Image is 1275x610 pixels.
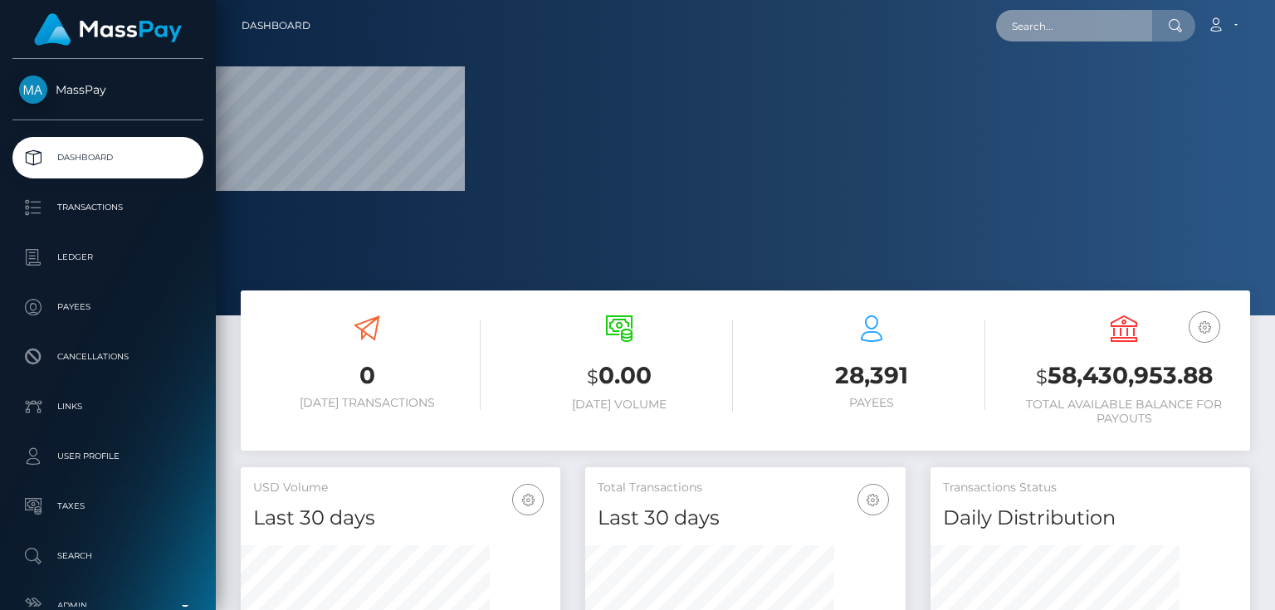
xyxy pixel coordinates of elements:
h5: Total Transactions [598,480,892,496]
a: Search [12,535,203,577]
p: Dashboard [19,145,197,170]
h3: 0 [253,359,481,392]
img: MassPay [19,76,47,104]
h4: Daily Distribution [943,504,1238,533]
p: Search [19,544,197,569]
h6: [DATE] Transactions [253,396,481,410]
a: User Profile [12,436,203,477]
h3: 58,430,953.88 [1010,359,1238,393]
a: Ledger [12,237,203,278]
h3: 28,391 [758,359,985,392]
a: Cancellations [12,336,203,378]
h6: [DATE] Volume [506,398,733,412]
p: Transactions [19,195,197,220]
a: Payees [12,286,203,328]
small: $ [1036,365,1048,388]
h5: USD Volume [253,480,548,496]
img: MassPay Logo [34,13,182,46]
h4: Last 30 days [598,504,892,533]
a: Dashboard [12,137,203,178]
a: Dashboard [242,8,310,43]
p: Ledger [19,245,197,270]
small: $ [587,365,598,388]
p: Links [19,394,197,419]
input: Search... [996,10,1152,41]
h4: Last 30 days [253,504,548,533]
a: Transactions [12,187,203,228]
h6: Total Available Balance for Payouts [1010,398,1238,426]
a: Links [12,386,203,427]
a: Taxes [12,486,203,527]
h3: 0.00 [506,359,733,393]
span: MassPay [12,82,203,97]
p: Payees [19,295,197,320]
p: Taxes [19,494,197,519]
p: Cancellations [19,344,197,369]
h5: Transactions Status [943,480,1238,496]
h6: Payees [758,396,985,410]
p: User Profile [19,444,197,469]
